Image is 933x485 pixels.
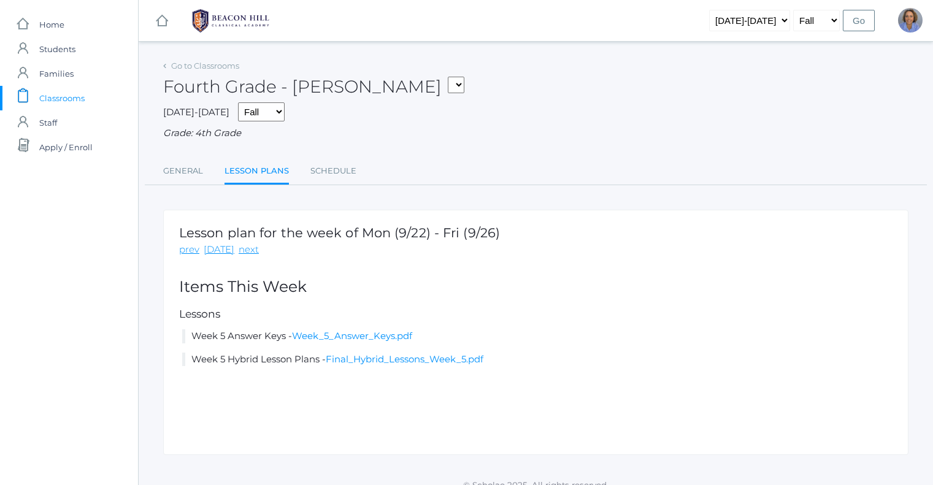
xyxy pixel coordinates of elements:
[185,6,277,36] img: 1_BHCALogos-05.png
[163,106,229,118] span: [DATE]-[DATE]
[39,86,85,110] span: Classrooms
[898,8,923,32] div: Sandra Velasquez
[204,243,234,257] a: [DATE]
[225,159,289,185] a: Lesson Plans
[179,278,893,296] h2: Items This Week
[182,353,893,367] li: Week 5 Hybrid Lesson Plans -
[239,243,259,257] a: next
[163,77,464,96] h2: Fourth Grade - [PERSON_NAME]
[163,126,908,140] div: Grade: 4th Grade
[310,159,356,183] a: Schedule
[182,329,893,343] li: Week 5 Answer Keys -
[171,61,239,71] a: Go to Classrooms
[179,308,893,320] h5: Lessons
[39,110,57,135] span: Staff
[39,37,75,61] span: Students
[39,135,93,159] span: Apply / Enroll
[39,12,64,37] span: Home
[326,353,483,365] a: Final_Hybrid_Lessons_Week_5.pdf
[843,10,875,31] input: Go
[179,243,199,257] a: prev
[39,61,74,86] span: Families
[292,330,412,342] a: Week_5_Answer_Keys.pdf
[179,226,500,240] h1: Lesson plan for the week of Mon (9/22) - Fri (9/26)
[163,159,203,183] a: General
